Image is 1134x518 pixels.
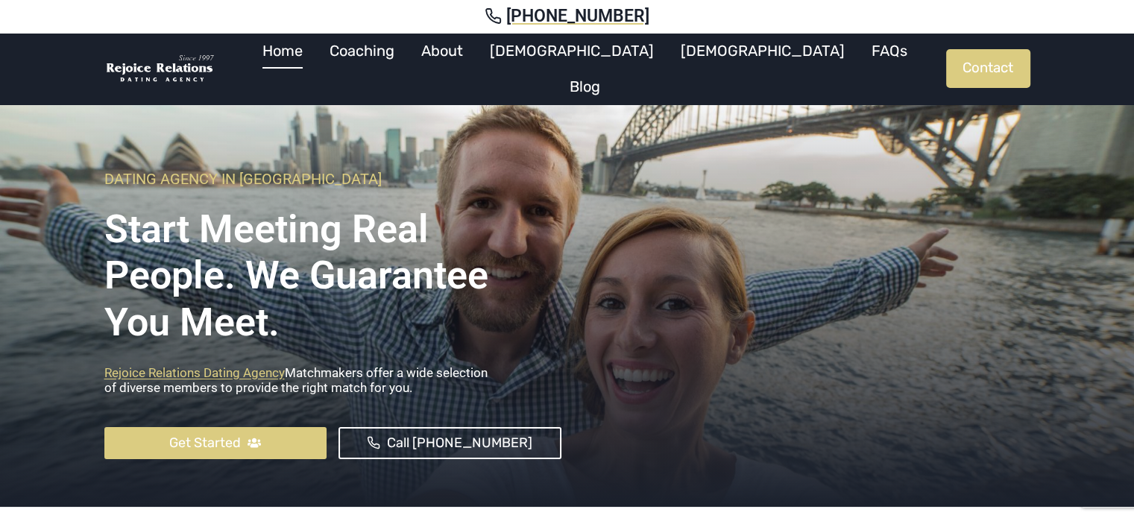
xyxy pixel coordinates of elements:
[224,33,946,104] nav: Primary
[408,33,476,69] a: About
[946,49,1030,88] a: Contact
[667,33,858,69] a: [DEMOGRAPHIC_DATA]
[506,6,649,27] span: [PHONE_NUMBER]
[104,365,285,380] a: Rejoice Relations Dating Agency
[476,33,667,69] a: [DEMOGRAPHIC_DATA]
[556,69,614,104] a: Blog
[18,6,1116,27] a: [PHONE_NUMBER]
[104,365,561,403] p: Matchmakers offer a wide selection of diverse members to provide the right match for you.
[316,33,408,69] a: Coaching
[338,427,561,459] a: Call [PHONE_NUMBER]
[104,427,327,459] a: Get Started
[249,33,316,69] a: Home
[104,170,561,188] h6: Dating Agency In [GEOGRAPHIC_DATA]
[169,432,241,454] span: Get Started
[387,432,532,454] span: Call [PHONE_NUMBER]
[104,195,561,346] h1: Start Meeting Real People. We Guarantee you meet.
[104,54,216,84] img: Rejoice Relations
[858,33,921,69] a: FAQs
